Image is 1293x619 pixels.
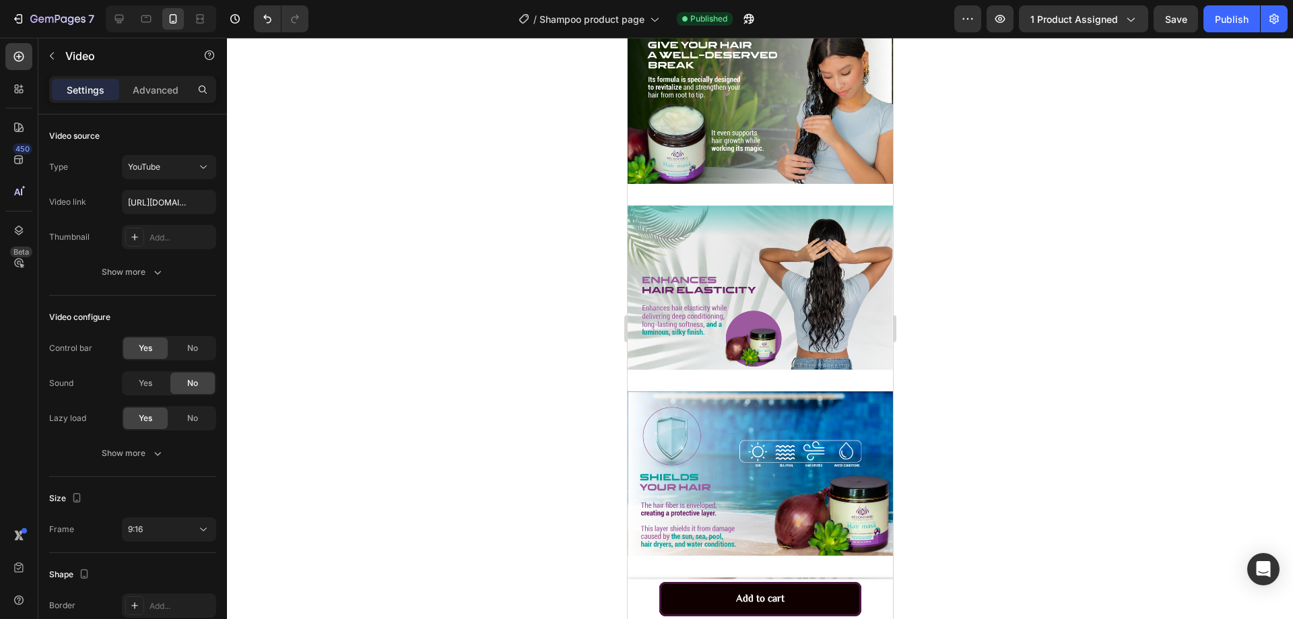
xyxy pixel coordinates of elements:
span: Yes [139,377,152,389]
div: Video source [49,130,100,142]
span: Published [690,13,727,25]
div: Add... [150,232,213,244]
input: Insert video url here [122,190,216,214]
button: Save [1154,5,1198,32]
div: Video link [49,196,86,208]
div: Show more [102,265,164,279]
div: Lazy load [49,412,86,424]
button: YouTube [122,155,216,179]
span: Yes [139,342,152,354]
div: Publish [1215,12,1249,26]
div: 450 [13,143,32,154]
button: 1 product assigned [1019,5,1148,32]
button: Show more [49,260,216,284]
div: Control bar [49,342,92,354]
button: Show more [49,441,216,465]
iframe: Design area [628,38,893,619]
span: YouTube [128,162,160,172]
p: Advanced [133,83,178,97]
div: Video configure [49,311,110,323]
button: Publish [1203,5,1260,32]
span: 9:16 [128,524,143,534]
span: No [187,377,198,389]
p: Settings [67,83,104,97]
p: Video [65,48,180,64]
span: / [533,12,537,26]
span: Yes [139,412,152,424]
span: 1 product assigned [1030,12,1118,26]
div: Type [49,161,68,173]
button: 7 [5,5,100,32]
div: Border [49,599,75,612]
button: 9:16 [122,517,216,542]
div: Sound [49,377,73,389]
div: Beta [10,247,32,257]
div: Open Intercom Messenger [1247,553,1280,585]
div: Size [49,490,85,508]
span: Shampoo product page [539,12,644,26]
div: Undo/Redo [254,5,308,32]
span: No [187,412,198,424]
span: No [187,342,198,354]
div: Shape [49,566,92,584]
div: Show more [102,447,164,460]
p: 7 [88,11,94,27]
span: Save [1165,13,1187,25]
div: Frame [49,523,74,535]
div: Add... [150,600,213,612]
div: Thumbnail [49,231,90,243]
